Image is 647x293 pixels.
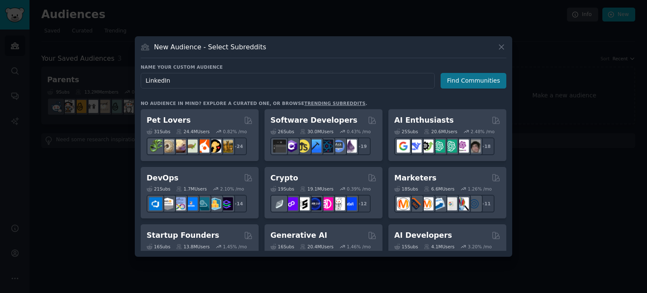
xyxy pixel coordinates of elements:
[147,173,179,183] h2: DevOps
[141,100,367,106] div: No audience in mind? Explore a curated one, or browse .
[173,140,186,153] img: leopardgeckos
[394,230,452,241] h2: AI Developers
[304,101,365,106] a: trending subreddits
[409,197,422,210] img: bigseo
[332,140,345,153] img: AskComputerScience
[344,197,357,210] img: defi_
[147,244,170,250] div: 16 Sub s
[285,197,298,210] img: 0xPolygon
[468,197,481,210] img: OnlineMarketing
[353,137,371,155] div: + 19
[141,73,435,89] input: Pick a short name, like "Digital Marketers" or "Movie-Goers"
[308,197,321,210] img: web3
[273,140,286,153] img: software
[297,140,310,153] img: learnjavascript
[223,244,247,250] div: 1.45 % /mo
[270,115,357,126] h2: Software Developers
[270,230,327,241] h2: Generative AI
[320,197,333,210] img: defiblockchain
[223,129,247,134] div: 0.82 % /mo
[220,186,244,192] div: 2.10 % /mo
[468,140,481,153] img: ArtificalIntelligence
[347,129,371,134] div: 0.43 % /mo
[347,244,371,250] div: 1.46 % /mo
[424,244,455,250] div: 4.1M Users
[332,197,345,210] img: CryptoNews
[300,129,333,134] div: 30.0M Users
[147,115,191,126] h2: Pet Lovers
[344,140,357,153] img: elixir
[184,140,198,153] img: turtle
[229,195,247,212] div: + 14
[444,197,457,210] img: googleads
[394,244,418,250] div: 15 Sub s
[297,197,310,210] img: ethstaker
[444,140,457,153] img: chatgpt_prompts_
[420,197,433,210] img: AskMarketing
[394,173,436,183] h2: Marketers
[147,230,219,241] h2: Startup Founders
[420,140,433,153] img: AItoolsCatalog
[270,244,294,250] div: 16 Sub s
[468,186,492,192] div: 1.26 % /mo
[432,197,445,210] img: Emailmarketing
[196,197,209,210] img: platformengineering
[353,195,371,212] div: + 12
[147,186,170,192] div: 21 Sub s
[273,197,286,210] img: ethfinance
[173,197,186,210] img: Docker_DevOps
[176,186,207,192] div: 1.7M Users
[441,73,506,89] button: Find Communities
[468,244,492,250] div: 3.20 % /mo
[176,244,209,250] div: 13.8M Users
[141,64,506,70] h3: Name your custom audience
[208,197,221,210] img: aws_cdk
[270,129,294,134] div: 26 Sub s
[220,197,233,210] img: PlatformEngineers
[229,137,247,155] div: + 24
[397,140,410,153] img: GoogleGeminiAI
[154,43,266,51] h3: New Audience - Select Subreddits
[394,115,454,126] h2: AI Enthusiasts
[394,129,418,134] div: 25 Sub s
[397,197,410,210] img: content_marketing
[161,140,174,153] img: ballpython
[477,195,495,212] div: + 11
[347,186,371,192] div: 0.39 % /mo
[270,186,294,192] div: 19 Sub s
[300,186,333,192] div: 19.1M Users
[208,140,221,153] img: PetAdvice
[456,197,469,210] img: MarketingResearch
[184,197,198,210] img: DevOpsLinks
[308,140,321,153] img: iOSProgramming
[394,186,418,192] div: 18 Sub s
[149,197,162,210] img: azuredevops
[424,186,455,192] div: 6.6M Users
[149,140,162,153] img: herpetology
[147,129,170,134] div: 31 Sub s
[270,173,298,183] h2: Crypto
[456,140,469,153] img: OpenAIDev
[176,129,209,134] div: 24.4M Users
[477,137,495,155] div: + 18
[432,140,445,153] img: chatgpt_promptDesign
[285,140,298,153] img: csharp
[196,140,209,153] img: cockatiel
[300,244,333,250] div: 20.4M Users
[409,140,422,153] img: DeepSeek
[424,129,457,134] div: 20.6M Users
[161,197,174,210] img: AWS_Certified_Experts
[320,140,333,153] img: reactnative
[471,129,495,134] div: 2.48 % /mo
[220,140,233,153] img: dogbreed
